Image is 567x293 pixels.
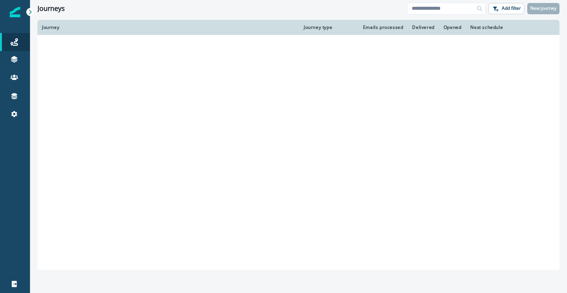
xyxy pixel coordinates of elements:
[489,3,524,14] button: Add filter
[360,24,403,30] div: Emails processed
[502,6,521,11] p: Add filter
[530,6,556,11] p: New journey
[412,24,434,30] div: Delivered
[42,24,295,30] div: Journey
[10,7,20,17] img: Inflection
[444,24,462,30] div: Opened
[527,3,559,14] button: New journey
[37,5,65,13] h1: Journeys
[470,24,536,30] div: Next schedule
[304,24,351,30] div: Journey type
